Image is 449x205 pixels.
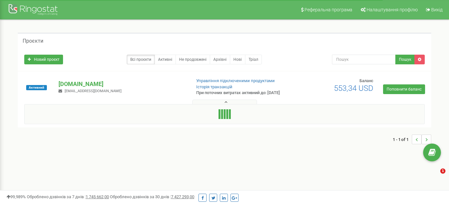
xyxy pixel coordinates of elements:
p: При поточних витратах активний до: [DATE] [196,90,289,96]
a: Управління підключеними продуктами [196,78,275,83]
a: Історія транзакцій [196,84,232,89]
input: Пошук [332,55,396,64]
button: Пошук [395,55,415,64]
a: Новий проєкт [24,55,63,64]
a: Тріал [245,55,262,64]
u: 7 427 293,00 [171,194,194,199]
h5: Проєкти [23,38,43,44]
span: Оброблено дзвінків за 30 днів : [110,194,194,199]
a: Активні [155,55,176,64]
iframe: Intercom live chat [427,168,443,184]
a: Поповнити баланс [383,84,425,94]
a: Нові [230,55,245,64]
a: Не продовжені [176,55,210,64]
p: [DOMAIN_NAME] [59,80,186,88]
span: 99,989% [6,194,26,199]
span: Налаштування профілю [367,7,418,12]
span: Баланс [359,78,373,83]
nav: ... [393,128,431,151]
span: [EMAIL_ADDRESS][DOMAIN_NAME] [65,89,122,93]
span: 553,34 USD [334,84,373,93]
span: Активний [26,85,47,90]
span: Вихід [431,7,443,12]
a: Архівні [210,55,230,64]
u: 1 745 662,00 [86,194,109,199]
span: Оброблено дзвінків за 7 днів : [27,194,109,199]
span: 1 [440,168,445,174]
span: 1 - 1 of 1 [393,135,412,144]
span: Реферальна програма [305,7,352,12]
a: Всі проєкти [127,55,155,64]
